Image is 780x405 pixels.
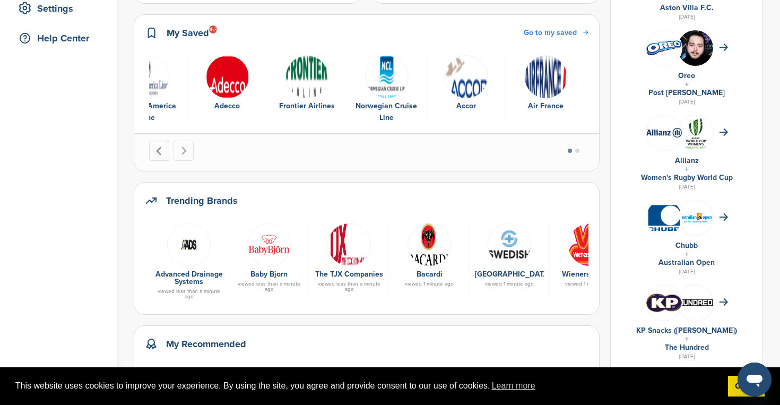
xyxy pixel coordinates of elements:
[555,223,624,265] a: We
[417,270,443,279] a: Bacardi
[524,28,577,37] span: Go to my saved
[678,30,713,83] img: Screenshot 2018 10 25 at 8.58.45 am
[678,71,695,80] a: Oreo
[648,88,725,97] a: Post [PERSON_NAME]
[675,241,698,250] a: Chubb
[285,55,328,99] img: Data
[193,100,262,112] div: Adecco
[154,366,590,378] div: It looks like we need more information to provide recommendations. To get your first recommendati...
[205,55,249,99] img: Data
[347,55,427,124] div: 4 of 6
[352,100,421,124] div: Norwegian Cruise Line
[621,97,752,107] div: [DATE]
[235,223,304,265] a: Images (13)
[167,223,211,266] img: Ads
[352,55,421,124] a: Data Norwegian Cruise Line
[675,156,699,165] a: Allianz
[154,289,223,299] div: viewed less than a minute ago
[167,25,209,40] h2: My Saved
[395,223,464,265] a: Data
[555,281,624,287] div: viewed 1 minute ago
[488,223,531,266] img: Swe
[660,3,714,12] a: Aston Villa F.C.
[154,223,223,265] a: Ads
[432,55,500,113] a: Data Accor
[685,334,689,343] a: +
[315,281,384,292] div: viewed less than a minute ago
[678,299,713,306] img: 300px the hundred logo
[524,55,568,99] img: Data
[166,193,238,208] h2: Trending Brands
[568,149,572,153] button: Go to page 1
[365,55,408,99] img: Data
[444,55,488,99] img: Data
[568,223,611,266] img: We
[475,270,551,279] a: [GEOGRAPHIC_DATA]
[490,378,537,394] a: learn more about cookies
[646,40,682,55] img: Data
[267,55,347,124] div: 3 of 6
[315,223,384,265] a: Data
[174,141,194,161] button: Next slide
[728,376,765,397] a: dismiss cookie message
[658,258,715,267] a: Australian Open
[685,80,689,89] a: +
[524,27,588,39] a: Go to my saved
[621,267,752,277] div: [DATE]
[646,203,682,232] img: Data
[621,182,752,192] div: [DATE]
[685,249,689,258] a: +
[512,100,580,112] div: Air France
[512,55,580,113] a: Data Air France
[188,55,267,124] div: 2 of 6
[685,165,689,174] a: +
[641,173,733,182] a: Women's Rugby World Cup
[636,326,737,335] a: KP Snacks ([PERSON_NAME])
[621,12,752,22] div: [DATE]
[506,55,586,124] div: 6 of 6
[475,223,544,265] a: Swe
[646,128,682,137] img: Data
[327,223,371,266] img: Data
[193,55,262,113] a: Data Adecco
[15,378,720,394] span: This website uses cookies to improve your experience. By using the site, you agree and provide co...
[166,337,246,351] h2: My Recommended
[395,281,464,287] div: viewed 1 minute ago
[273,100,341,112] div: Frontier Airlines
[235,281,304,292] div: viewed less than a minute ago
[427,55,506,124] div: 5 of 6
[250,270,288,279] a: Baby Bjorn
[559,147,588,155] ul: Select a slide to show
[621,352,752,361] div: [DATE]
[149,141,169,161] button: Previous slide
[475,281,544,287] div: viewed 1 minute ago
[155,270,223,286] a: Advanced Drainage Systems
[247,223,291,266] img: Images (13)
[315,270,383,279] a: The TJX Companies
[646,294,682,312] img: Images (22)
[678,211,713,224] img: Open uri20141112 64162 d90exl?1415808348
[575,149,579,153] button: Go to page 2
[273,55,341,113] a: Data Frontier Airlines
[678,115,713,154] img: Screen shot 2017 07 07 at 4.57.59 pm
[738,363,772,397] iframe: Button to launch messaging window
[11,26,106,50] a: Help Center
[665,343,709,352] a: The Hundred
[562,270,617,279] a: Wienerschnitzel
[408,223,451,266] img: Data
[209,25,217,33] div: 163
[16,29,106,48] div: Help Center
[432,100,500,112] div: Accor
